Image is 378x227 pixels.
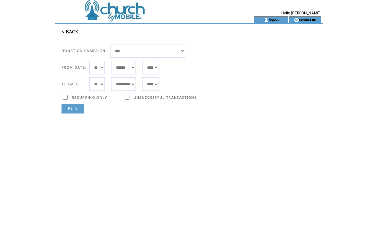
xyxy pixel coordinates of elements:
span: RECURRING ONLY [72,95,107,100]
span: DONATION CAMPAIGN: [62,49,107,53]
a: logout [269,17,279,21]
a: contact us [299,17,316,21]
a: < BACK [62,29,78,35]
span: FROM DATE: [62,65,86,70]
img: contact_us_icon.gif [294,17,299,22]
span: Hello [PERSON_NAME] [281,11,320,15]
span: UNSUCCESSFUL TRANSACTIONS [134,95,197,100]
span: TO DATE: [62,82,80,86]
a: RUN [62,104,84,113]
img: account_icon.gif [264,17,269,22]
